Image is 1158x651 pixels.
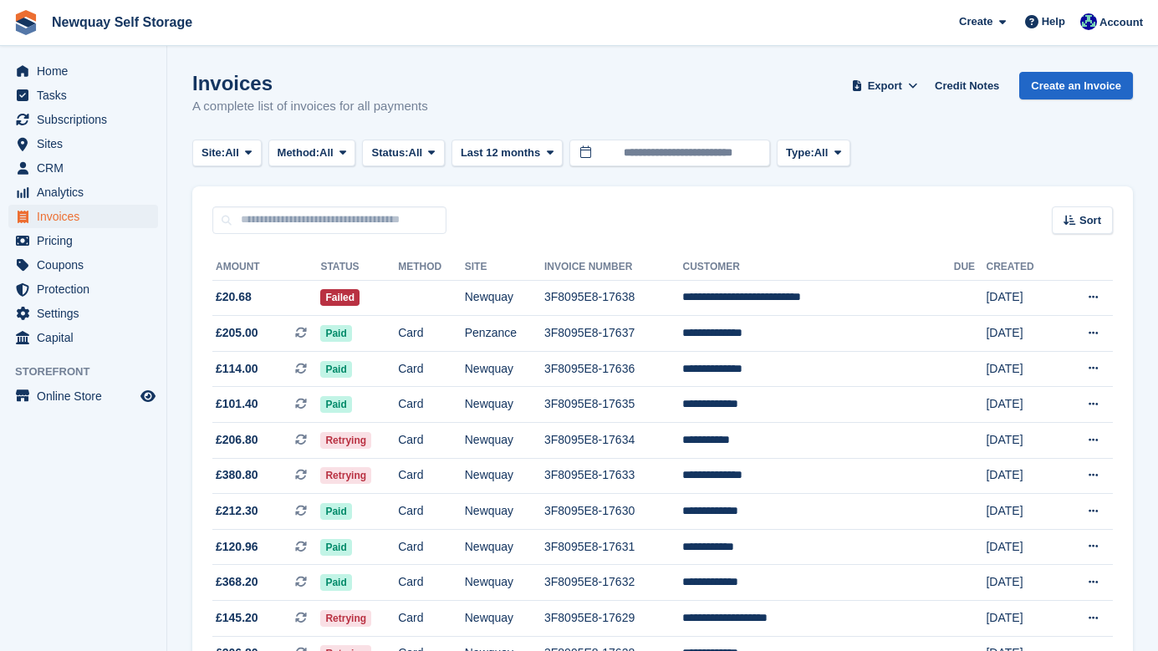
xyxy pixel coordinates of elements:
span: All [814,145,829,161]
td: [DATE] [986,316,1059,352]
span: Paid [320,574,351,591]
span: Export [868,78,902,94]
td: [DATE] [986,423,1059,459]
span: £20.68 [216,288,252,306]
span: Sites [37,132,137,155]
span: All [319,145,334,161]
td: [DATE] [986,494,1059,530]
img: stora-icon-8386f47178a22dfd0bd8f6a31ec36ba5ce8667c1dd55bd0f319d3a0aa187defe.svg [13,10,38,35]
span: Online Store [37,384,137,408]
span: Sort [1079,212,1101,229]
a: menu [8,156,158,180]
span: Capital [37,326,137,349]
th: Created [986,254,1059,281]
span: £145.20 [216,609,258,627]
span: Paid [320,503,351,520]
span: Paid [320,396,351,413]
a: Preview store [138,386,158,406]
a: menu [8,84,158,107]
span: £206.80 [216,431,258,449]
p: A complete list of invoices for all payments [192,97,428,116]
span: Coupons [37,253,137,277]
td: 3F8095E8-17631 [544,529,682,565]
td: Newquay [465,280,544,316]
a: Create an Invoice [1019,72,1133,99]
a: menu [8,229,158,252]
a: Newquay Self Storage [45,8,199,36]
a: menu [8,302,158,325]
td: [DATE] [986,387,1059,423]
span: Failed [320,289,360,306]
img: Debbie [1080,13,1097,30]
span: Create [959,13,992,30]
td: 3F8095E8-17635 [544,387,682,423]
td: [DATE] [986,280,1059,316]
span: £205.00 [216,324,258,342]
button: Export [848,72,921,99]
span: Help [1042,13,1065,30]
td: Newquay [465,387,544,423]
span: All [225,145,239,161]
a: menu [8,59,158,83]
span: Home [37,59,137,83]
h1: Invoices [192,72,428,94]
td: Card [398,565,465,601]
span: Paid [320,325,351,342]
th: Customer [682,254,953,281]
th: Method [398,254,465,281]
th: Invoice Number [544,254,682,281]
span: Status: [371,145,408,161]
td: Newquay [465,458,544,494]
td: [DATE] [986,529,1059,565]
td: Card [398,601,465,637]
span: Storefront [15,364,166,380]
a: menu [8,326,158,349]
td: 3F8095E8-17632 [544,565,682,601]
span: Paid [320,361,351,378]
a: menu [8,132,158,155]
span: Settings [37,302,137,325]
td: Penzance [465,316,544,352]
span: Tasks [37,84,137,107]
span: £120.96 [216,538,258,556]
span: Invoices [37,205,137,228]
span: Protection [37,277,137,301]
td: Newquay [465,529,544,565]
td: Card [398,494,465,530]
td: Newquay [465,494,544,530]
span: £380.80 [216,466,258,484]
td: Card [398,458,465,494]
span: CRM [37,156,137,180]
th: Due [954,254,987,281]
td: Card [398,529,465,565]
td: Newquay [465,351,544,387]
td: Newquay [465,423,544,459]
td: 3F8095E8-17633 [544,458,682,494]
td: 3F8095E8-17636 [544,351,682,387]
button: Site: All [192,140,262,167]
a: menu [8,205,158,228]
td: [DATE] [986,458,1059,494]
a: menu [8,384,158,408]
th: Status [320,254,398,281]
button: Last 12 months [451,140,563,167]
span: Subscriptions [37,108,137,131]
span: All [409,145,423,161]
td: [DATE] [986,601,1059,637]
span: £101.40 [216,395,258,413]
span: Type: [786,145,814,161]
a: menu [8,108,158,131]
td: 3F8095E8-17630 [544,494,682,530]
td: 3F8095E8-17629 [544,601,682,637]
span: Retrying [320,610,371,627]
span: Paid [320,539,351,556]
button: Method: All [268,140,356,167]
td: Card [398,316,465,352]
th: Site [465,254,544,281]
a: menu [8,277,158,301]
a: Credit Notes [928,72,1006,99]
span: Method: [278,145,320,161]
button: Type: All [777,140,850,167]
span: Account [1099,14,1143,31]
th: Amount [212,254,320,281]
